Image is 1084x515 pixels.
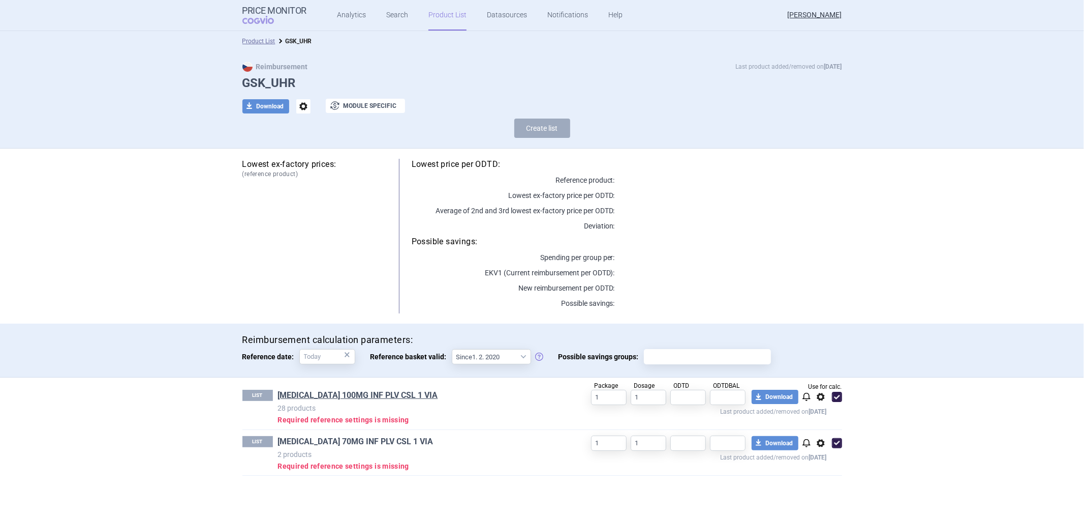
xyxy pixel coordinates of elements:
p: LIST [242,436,273,447]
button: Download [752,436,798,450]
p: Lowest ex-factory price per ODTD: [412,190,615,201]
p: Possible savings: [412,298,615,308]
h5: Lowest price per ODTD: [412,159,842,170]
p: EKV1 (Current reimbursement per ODTD): [412,268,615,278]
select: Reference basket valid: [452,349,531,364]
a: Price MonitorCOGVIO [242,6,307,25]
p: 28 products [278,403,560,413]
li: GSK_UHR [275,36,312,46]
p: Deviation: [412,221,615,231]
li: Product List [242,36,275,46]
span: Package [595,382,618,389]
input: Possible savings groups: [647,350,767,363]
p: Last product added/removed on [560,451,827,461]
button: Download [242,99,289,113]
h1: BLENREP 100MG INF PLV CSL 1 VIA [278,390,560,403]
p: 2 products [278,449,560,460]
span: ODTD [674,382,690,389]
span: Use for calc. [809,384,842,390]
a: [MEDICAL_DATA] 100MG INF PLV CSL 1 VIA [278,390,438,401]
button: Download [752,390,798,404]
h5: Lowest ex-factory prices: [242,159,386,179]
span: Dosage [634,382,655,389]
p: Required reference settings is missing [278,462,560,471]
h1: GSK_UHR [242,76,842,91]
strong: Price Monitor [242,6,307,16]
button: Create list [514,119,570,138]
span: (reference product) [242,170,386,179]
p: Average of 2nd and 3rd lowest ex-factory price per ODTD: [412,206,615,216]
strong: [DATE] [809,454,827,461]
button: Module specific [326,99,405,113]
p: Reference product: [412,175,615,185]
h5: Possible savings: [412,236,842,247]
span: Reference basket valid: [370,349,452,364]
p: Required reference settings is missing [278,415,560,425]
strong: Reimbursement [242,63,308,71]
a: Product List [242,38,275,45]
h4: Reimbursement calculation parameters: [242,334,842,347]
span: COGVIO [242,16,288,24]
span: Reference date: [242,349,299,364]
h1: BLENREP 70MG INF PLV CSL 1 VIA [278,436,560,449]
p: Spending per group per : [412,252,615,263]
span: Possible savings groups: [559,349,644,364]
input: Reference date:× [299,349,355,364]
p: LIST [242,390,273,401]
p: Last product added/removed on [560,406,827,415]
p: Last product added/removed on [736,62,842,72]
span: ODTDBAL [714,382,740,389]
img: CZ [242,62,253,72]
strong: [DATE] [809,408,827,415]
strong: [DATE] [824,63,842,70]
div: × [345,349,351,360]
strong: GSK_UHR [286,38,312,45]
p: New reimbursement per ODTD: [412,283,615,293]
a: [MEDICAL_DATA] 70MG INF PLV CSL 1 VIA [278,436,433,447]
